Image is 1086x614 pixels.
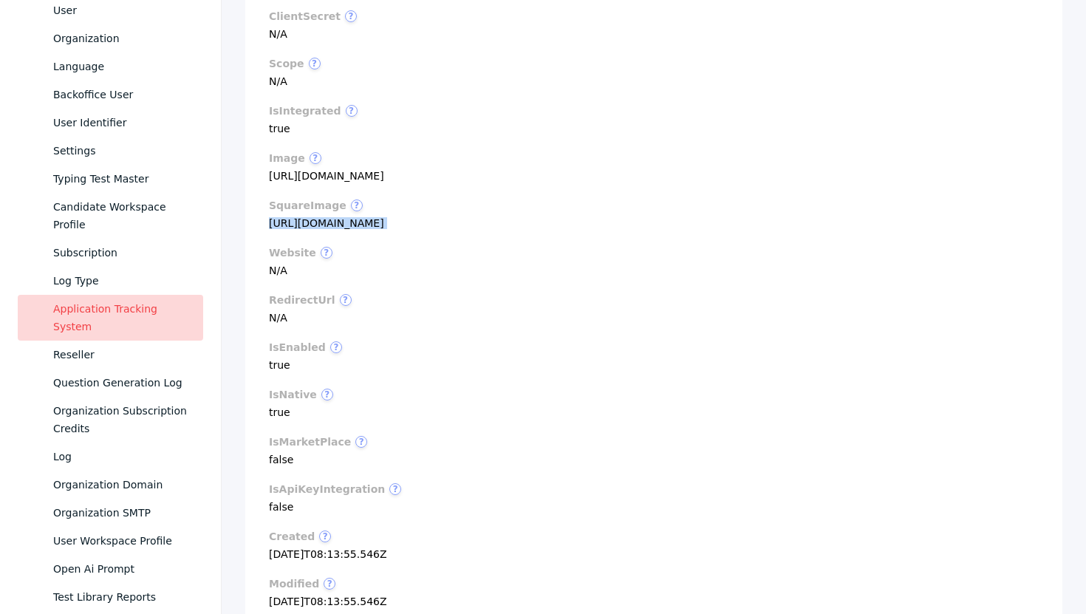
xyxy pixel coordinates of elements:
[18,193,203,239] a: Candidate Workspace Profile
[321,247,332,259] span: ?
[53,142,191,160] div: Settings
[269,58,1039,87] section: N/A
[18,397,203,443] a: Organization Subscription Credits
[355,436,367,448] span: ?
[53,198,191,233] div: Candidate Workspace Profile
[53,346,191,364] div: Reseller
[53,448,191,465] div: Log
[18,443,203,471] a: Log
[269,105,1039,134] section: true
[269,199,1039,211] label: squareImage
[346,105,358,117] span: ?
[53,560,191,578] div: Open Ai Prompt
[53,170,191,188] div: Typing Test Master
[269,531,1039,560] section: [DATE]T08:13:55.546Z
[269,58,1039,69] label: scope
[269,389,1039,400] label: isNative
[269,483,1039,495] label: isApiKeyIntegration
[53,476,191,494] div: Organization Domain
[53,588,191,606] div: Test Library Reports
[351,199,363,211] span: ?
[18,52,203,81] a: Language
[269,10,1039,40] section: N/A
[269,105,1039,117] label: isIntegrated
[269,152,1039,182] section: [URL][DOMAIN_NAME]
[18,555,203,583] a: Open Ai Prompt
[53,402,191,437] div: Organization Subscription Credits
[269,341,1039,353] label: isEnabled
[53,1,191,19] div: User
[269,10,1039,22] label: clientSecret
[269,152,1039,164] label: image
[269,247,1039,276] section: N/A
[345,10,357,22] span: ?
[18,109,203,137] a: User Identifier
[53,86,191,103] div: Backoffice User
[389,483,401,495] span: ?
[53,374,191,392] div: Question Generation Log
[18,137,203,165] a: Settings
[269,578,1039,590] label: modified
[340,294,352,306] span: ?
[53,532,191,550] div: User Workspace Profile
[18,295,203,341] a: Application Tracking System
[269,531,1039,542] label: created
[319,531,331,542] span: ?
[321,389,333,400] span: ?
[53,244,191,262] div: Subscription
[324,578,335,590] span: ?
[53,504,191,522] div: Organization SMTP
[18,239,203,267] a: Subscription
[18,267,203,295] a: Log Type
[53,30,191,47] div: Organization
[18,165,203,193] a: Typing Test Master
[18,24,203,52] a: Organization
[269,436,1039,465] section: false
[269,483,1039,513] section: false
[53,300,191,335] div: Application Tracking System
[309,58,321,69] span: ?
[53,114,191,132] div: User Identifier
[269,436,1039,448] label: isMarketPlace
[53,58,191,75] div: Language
[330,341,342,353] span: ?
[18,499,203,527] a: Organization SMTP
[310,152,321,164] span: ?
[269,578,1039,607] section: [DATE]T08:13:55.546Z
[18,341,203,369] a: Reseller
[269,341,1039,371] section: true
[269,294,1039,324] section: N/A
[269,294,1039,306] label: redirectUrl
[269,389,1039,418] section: true
[18,369,203,397] a: Question Generation Log
[18,471,203,499] a: Organization Domain
[18,81,203,109] a: Backoffice User
[269,247,1039,259] label: website
[18,527,203,555] a: User Workspace Profile
[269,199,1039,229] section: [URL][DOMAIN_NAME]
[18,583,203,611] a: Test Library Reports
[53,272,191,290] div: Log Type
